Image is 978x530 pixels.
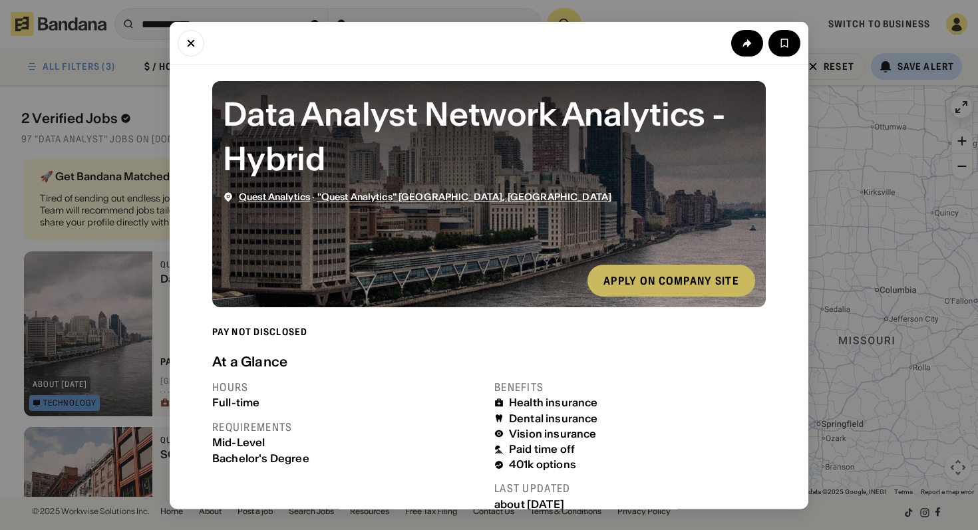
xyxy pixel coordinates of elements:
div: Mid-Level [212,436,484,449]
span: Quest Analytics [239,190,310,202]
div: 401k options [509,458,576,471]
div: Hours [212,380,484,394]
div: Health insurance [509,396,598,409]
div: Paid time off [509,443,575,456]
div: Last updated [494,481,766,495]
div: about [DATE] [494,498,766,511]
div: · [239,191,611,202]
div: At a Glance [212,353,766,369]
button: Close [178,29,204,56]
div: Dental insurance [509,412,598,424]
div: Vision insurance [509,427,597,440]
span: "Quest Analytics" [GEOGRAPHIC_DATA], [GEOGRAPHIC_DATA] [317,190,612,202]
div: Data Analyst Network Analytics - Hybrid [223,91,755,180]
div: Requirements [212,420,484,434]
div: Benefits [494,380,766,394]
div: Full-time [212,396,484,409]
div: Pay not disclosed [212,325,307,337]
div: Bachelor's Degree [212,452,484,464]
div: Apply on company site [603,275,739,285]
